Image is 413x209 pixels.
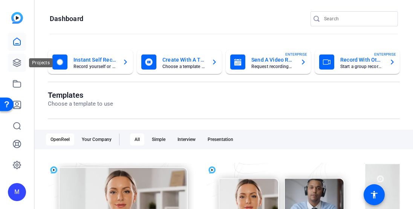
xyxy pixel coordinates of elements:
div: Projects [29,58,53,67]
mat-card-subtitle: Request recordings from anyone, anywhere [251,64,294,69]
img: blue-gradient.svg [11,12,23,24]
mat-card-title: Instant Self Record [73,55,116,64]
div: Presentation [203,133,238,145]
button: Instant Self RecordRecord yourself or your screen [48,50,133,74]
button: Record With OthersStart a group recording sessionENTERPRISE [315,50,400,74]
h1: Templates [48,91,113,100]
mat-card-title: Send A Video Request [251,55,294,64]
mat-card-title: Create With A Template [162,55,205,64]
mat-card-subtitle: Record yourself or your screen [73,64,116,69]
p: Choose a template to use [48,100,113,108]
mat-card-title: Record With Others [340,55,383,64]
div: Interview [173,133,200,145]
div: Simple [147,133,170,145]
h1: Dashboard [50,14,83,23]
button: Send A Video RequestRequest recordings from anyone, anywhereENTERPRISE [226,50,311,74]
mat-card-subtitle: Choose a template to get started [162,64,205,69]
span: ENTERPRISE [285,51,307,57]
button: Create With A TemplateChoose a template to get started [137,50,222,74]
mat-icon: accessibility [370,190,379,199]
mat-card-subtitle: Start a group recording session [340,64,383,69]
div: All [130,133,144,145]
input: Search [324,14,392,23]
div: Your Company [77,133,116,145]
span: ENTERPRISE [374,51,396,57]
div: M [8,183,26,201]
div: OpenReel [46,133,74,145]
